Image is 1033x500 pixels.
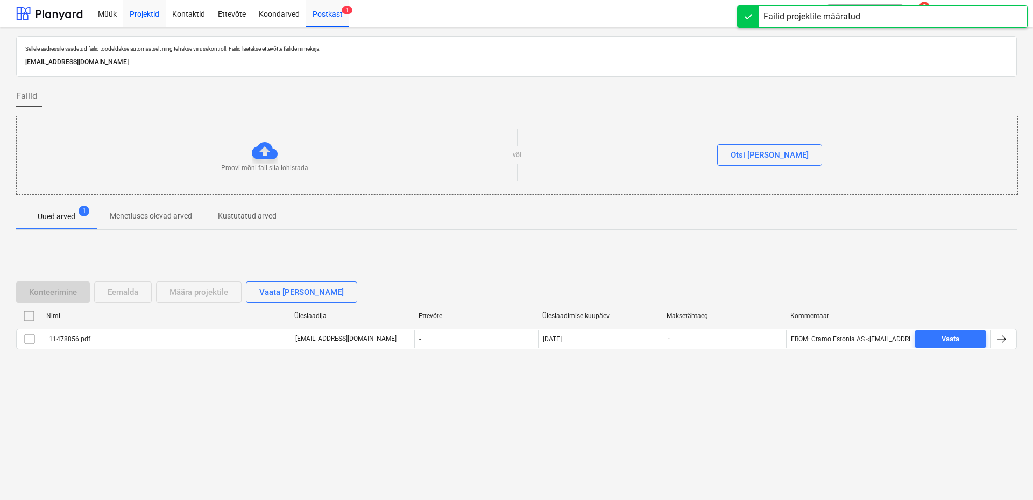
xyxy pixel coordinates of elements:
[667,312,782,320] div: Maksetähtaeg
[25,57,1008,68] p: [EMAIL_ADDRESS][DOMAIN_NAME]
[259,285,344,299] div: Vaata [PERSON_NAME]
[221,164,308,173] p: Proovi mõni fail siia lohistada
[942,333,959,346] div: Vaata
[294,312,410,320] div: Üleslaadija
[16,116,1018,195] div: Proovi mõni fail siia lohistadavõiOtsi [PERSON_NAME]
[543,335,562,343] div: [DATE]
[218,210,277,222] p: Kustutatud arved
[110,210,192,222] p: Menetluses olevad arved
[342,6,352,14] span: 1
[790,312,906,320] div: Kommentaar
[414,330,538,348] div: -
[667,334,671,343] span: -
[542,312,658,320] div: Üleslaadimise kuupäev
[513,151,521,160] p: või
[295,334,397,343] p: [EMAIL_ADDRESS][DOMAIN_NAME]
[25,45,1008,52] p: Sellele aadressile saadetud failid töödeldakse automaatselt ning tehakse viirusekontroll. Failid ...
[47,335,90,343] div: 11478856.pdf
[419,312,534,320] div: Ettevõte
[246,281,357,303] button: Vaata [PERSON_NAME]
[79,206,89,216] span: 1
[717,144,822,166] button: Otsi [PERSON_NAME]
[46,312,286,320] div: Nimi
[763,10,860,23] div: Failid projektile määratud
[16,90,37,103] span: Failid
[979,448,1033,500] iframe: Chat Widget
[731,148,809,162] div: Otsi [PERSON_NAME]
[38,211,75,222] p: Uued arved
[915,330,986,348] button: Vaata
